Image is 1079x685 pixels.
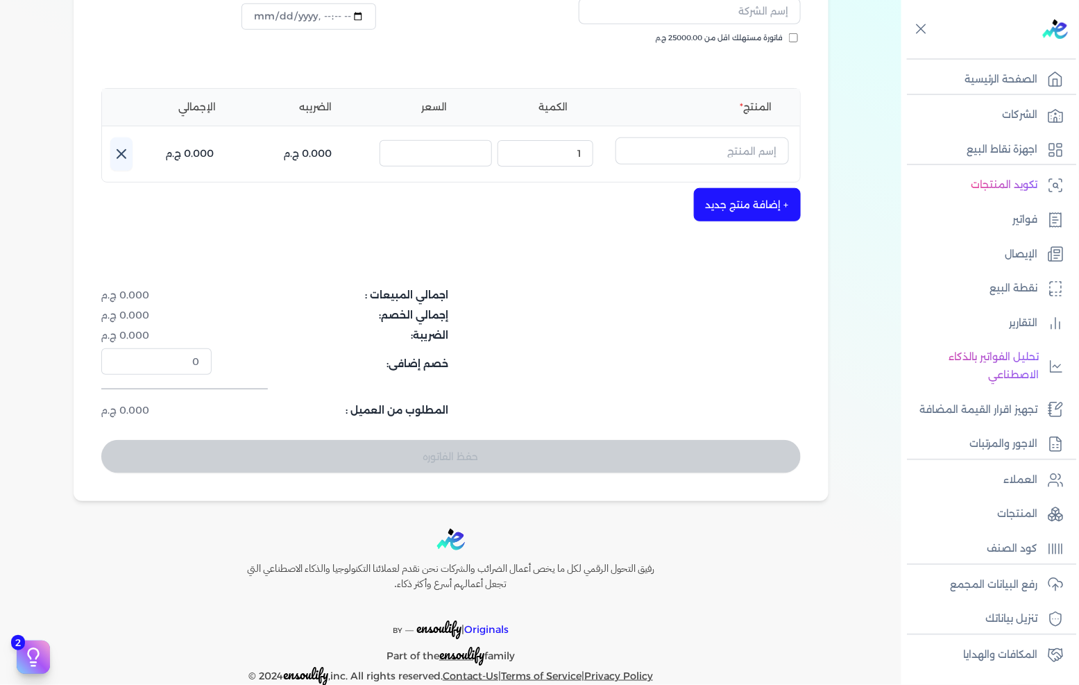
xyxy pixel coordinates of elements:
p: المكافات والهدايا [963,646,1037,664]
a: المنتجات [901,500,1071,529]
button: + إضافة منتج جديد [694,188,801,221]
a: كود الصنف [901,534,1071,564]
span: ensoulify [416,617,461,639]
p: التقارير [1009,314,1037,332]
li: السعر [378,100,491,115]
a: فواتير [901,205,1071,235]
dt: إجمالي الخصم: [220,308,449,323]
a: Terms of Service [501,670,581,682]
a: تجهيز اقرار القيمة المضافة [901,396,1071,425]
a: تحليل الفواتير بالذكاء الاصطناعي [901,343,1071,389]
p: الإيصال [1005,246,1037,264]
p: 0.000 ج.م [166,145,214,163]
dd: 0.000 ج.م [101,403,212,418]
li: الكمية [497,100,610,115]
button: إسم المنتج [615,137,789,169]
sup: __ [405,623,414,632]
a: الإيصال [901,240,1071,269]
a: الاجور والمرتبات [901,430,1071,459]
p: المنتجات [997,505,1037,523]
dt: المطلوب من العميل : [220,403,449,418]
input: إسم المنتج [615,137,789,164]
a: المكافات والهدايا [901,641,1071,670]
dt: اجمالي المبيعات : [220,288,449,303]
a: رفع البيانات المجمع [901,570,1071,600]
img: logo [437,529,465,550]
a: تكويد المنتجات [901,171,1071,200]
span: فاتورة مستهلك اقل من 25000.00 ج.م [656,33,783,44]
p: الشركات [1002,106,1037,124]
span: BY [393,626,402,635]
p: العملاء [1003,471,1037,489]
dd: 0.000 ج.م [101,328,212,343]
p: كود الصنف [987,540,1037,558]
img: logo [1043,19,1068,39]
p: فواتير [1012,211,1037,229]
p: تجهيز اقرار القيمة المضافة [919,401,1037,419]
p: الصفحة الرئيسية [965,71,1037,89]
a: Contact-Us [443,670,498,682]
dt: خصم إضافى: [220,348,449,375]
dt: الضريبة: [220,328,449,343]
p: رفع البيانات المجمع [950,576,1037,594]
p: تكويد المنتجات [971,176,1037,194]
p: Part of the family [218,640,684,666]
h6: رفيق التحول الرقمي لكل ما يخص أعمال الضرائب والشركات نحن نقدم لعملائنا التكنولوجيا والذكاء الاصطن... [218,561,684,591]
li: الضريبه [260,100,373,115]
p: اجهزة نقاط البيع [967,141,1037,159]
p: نقطة البيع [989,280,1037,298]
p: الاجور والمرتبات [969,435,1037,453]
a: نقطة البيع [901,274,1071,303]
a: التقارير [901,309,1071,338]
p: 0.000 ج.م [284,145,332,163]
li: الإجمالي [141,100,254,115]
dd: 0.000 ج.م [101,308,212,323]
span: 2 [11,635,25,650]
a: تنزيل بياناتك [901,604,1071,634]
span: Originals [464,623,509,636]
a: Privacy Policy [584,670,653,682]
a: ensoulify [439,650,484,662]
dd: 0.000 ج.م [101,288,212,303]
button: 2 [17,641,50,674]
a: الشركات [901,101,1071,130]
p: تحليل الفواتير بالذكاء الاصطناعي [908,348,1039,384]
li: المنتج [615,100,789,115]
a: الصفحة الرئيسية [901,65,1071,94]
span: ensoulify [283,663,328,685]
a: اجهزة نقاط البيع [901,135,1071,164]
p: تنزيل بياناتك [985,610,1037,628]
span: ensoulify [439,643,484,665]
input: فاتورة مستهلك اقل من 25000.00 ج.م [789,33,798,42]
a: العملاء [901,466,1071,495]
p: | [218,602,684,640]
